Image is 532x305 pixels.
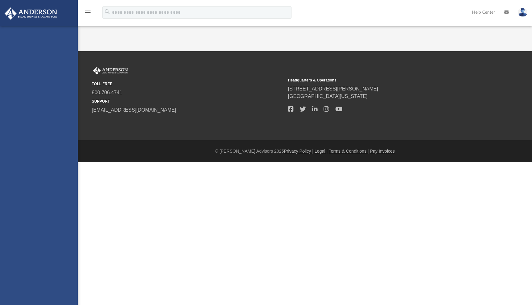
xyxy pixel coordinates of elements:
[92,99,284,104] small: SUPPORT
[288,94,368,99] a: [GEOGRAPHIC_DATA][US_STATE]
[78,148,532,155] div: © [PERSON_NAME] Advisors 2025
[92,67,129,75] img: Anderson Advisors Platinum Portal
[104,8,111,15] i: search
[84,12,91,16] a: menu
[329,149,369,154] a: Terms & Conditions |
[92,81,284,87] small: TOLL FREE
[315,149,328,154] a: Legal |
[288,86,378,91] a: [STREET_ADDRESS][PERSON_NAME]
[284,149,314,154] a: Privacy Policy |
[84,9,91,16] i: menu
[518,8,527,17] img: User Pic
[92,90,122,95] a: 800.706.4741
[92,107,176,113] a: [EMAIL_ADDRESS][DOMAIN_NAME]
[288,77,480,83] small: Headquarters & Operations
[370,149,394,154] a: Pay Invoices
[3,7,59,20] img: Anderson Advisors Platinum Portal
